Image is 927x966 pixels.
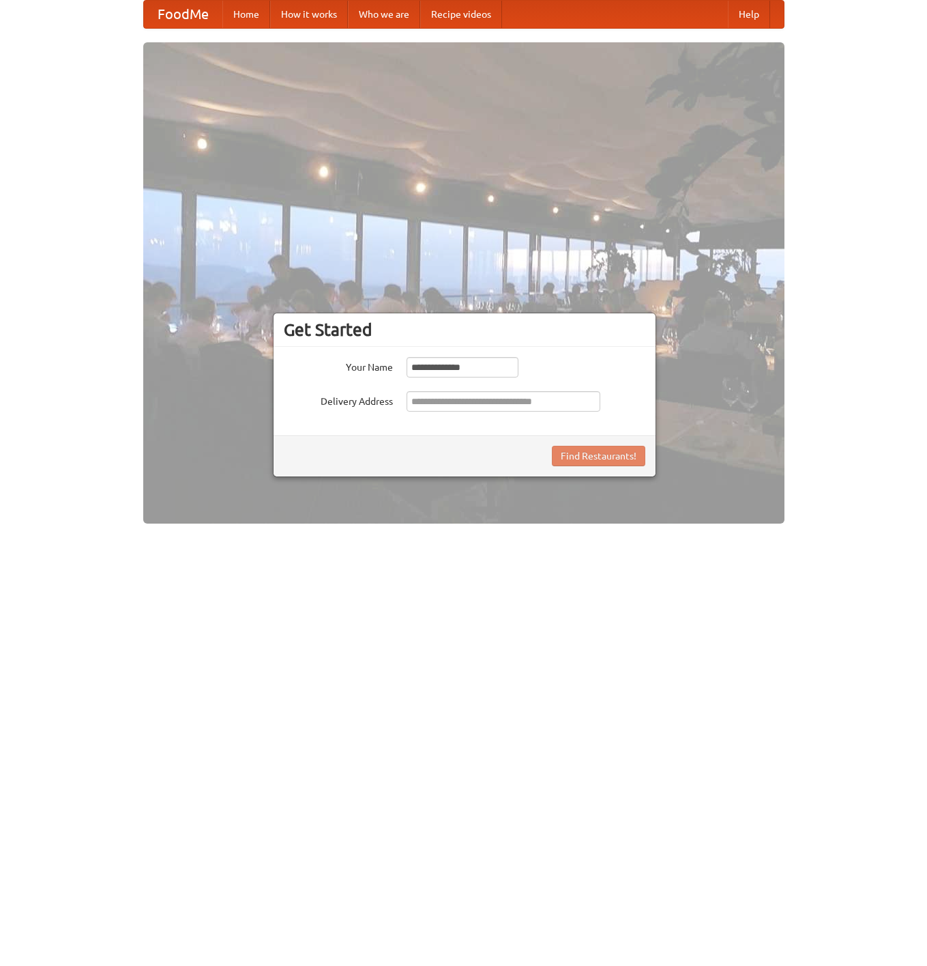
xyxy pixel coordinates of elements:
[728,1,770,28] a: Help
[284,357,393,374] label: Your Name
[284,391,393,408] label: Delivery Address
[420,1,502,28] a: Recipe videos
[222,1,270,28] a: Home
[348,1,420,28] a: Who we are
[144,1,222,28] a: FoodMe
[284,319,645,340] h3: Get Started
[270,1,348,28] a: How it works
[552,446,645,466] button: Find Restaurants!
